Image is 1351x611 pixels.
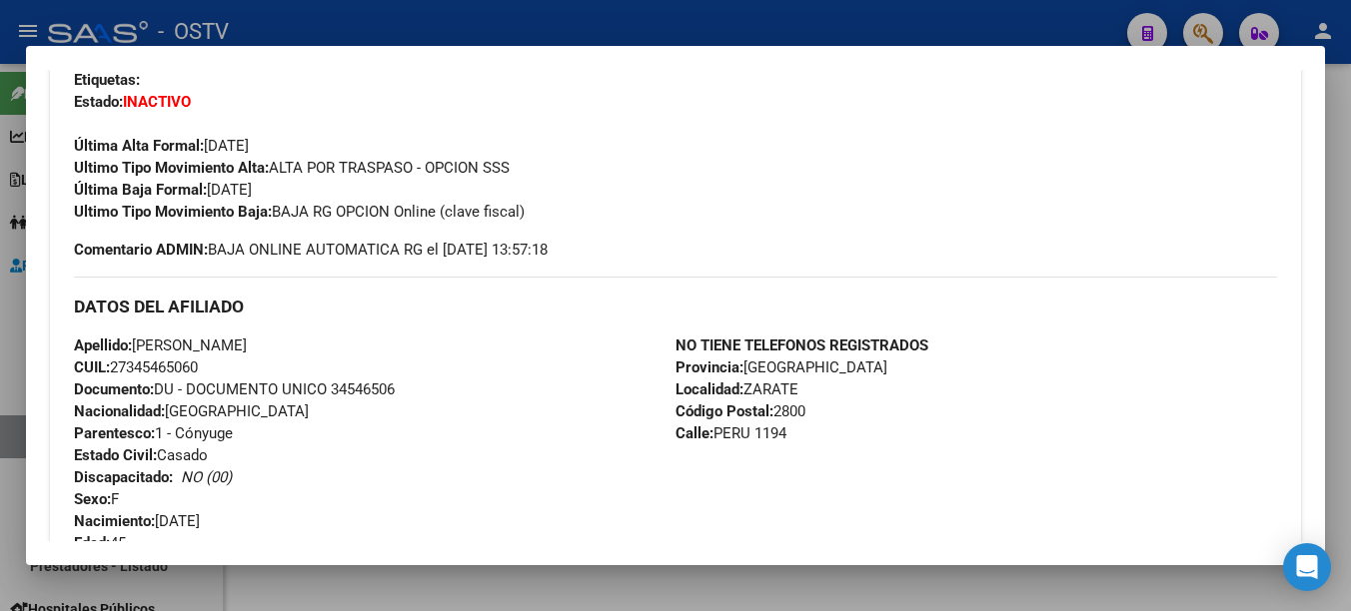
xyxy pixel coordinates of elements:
div: Open Intercom Messenger [1283,543,1331,591]
strong: Última Baja Formal: [74,181,207,199]
strong: Apellido: [74,336,132,354]
strong: Última Alta Formal: [74,137,204,155]
span: [DATE] [74,512,200,530]
span: ALTA POR TRASPASO - OPCION SSS [74,159,510,177]
strong: Edad: [74,534,110,552]
span: 45 [74,534,126,552]
h3: DATOS DEL AFILIADO [74,296,1277,317]
strong: Documento: [74,380,154,398]
strong: Ultimo Tipo Movimiento Alta: [74,159,269,177]
span: 27345465060 [74,358,198,376]
strong: Sexo: [74,490,111,508]
strong: Parentesco: [74,424,155,442]
i: NO (00) [181,468,232,486]
span: [DATE] [74,137,249,155]
span: ZARATE [675,380,798,398]
strong: Nacionalidad: [74,402,165,420]
span: F [74,490,119,508]
span: [DATE] [74,181,252,199]
span: [GEOGRAPHIC_DATA] [74,402,309,420]
span: [PERSON_NAME] [74,336,247,354]
span: DU - DOCUMENTO UNICO 34546506 [74,380,395,398]
strong: Ultimo Tipo Movimiento Baja: [74,203,272,221]
strong: Etiquetas: [74,71,140,89]
strong: Discapacitado: [74,468,173,486]
strong: CUIL: [74,358,110,376]
span: 2800 [675,402,805,420]
span: [GEOGRAPHIC_DATA] [675,358,887,376]
strong: Estado Civil: [74,446,157,464]
strong: INACTIVO [123,93,191,111]
span: PERU 1194 [675,424,786,442]
span: Casado [74,446,208,464]
strong: Localidad: [675,380,743,398]
strong: NO TIENE TELEFONOS REGISTRADOS [675,336,928,354]
span: BAJA RG OPCION Online (clave fiscal) [74,203,525,221]
strong: Comentario ADMIN: [74,241,208,259]
strong: Provincia: [675,358,743,376]
strong: Estado: [74,93,123,111]
strong: Código Postal: [675,402,773,420]
strong: Calle: [675,424,713,442]
span: 1 - Cónyuge [74,424,233,442]
span: BAJA ONLINE AUTOMATICA RG el [DATE] 13:57:18 [74,239,548,261]
strong: Nacimiento: [74,512,155,530]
